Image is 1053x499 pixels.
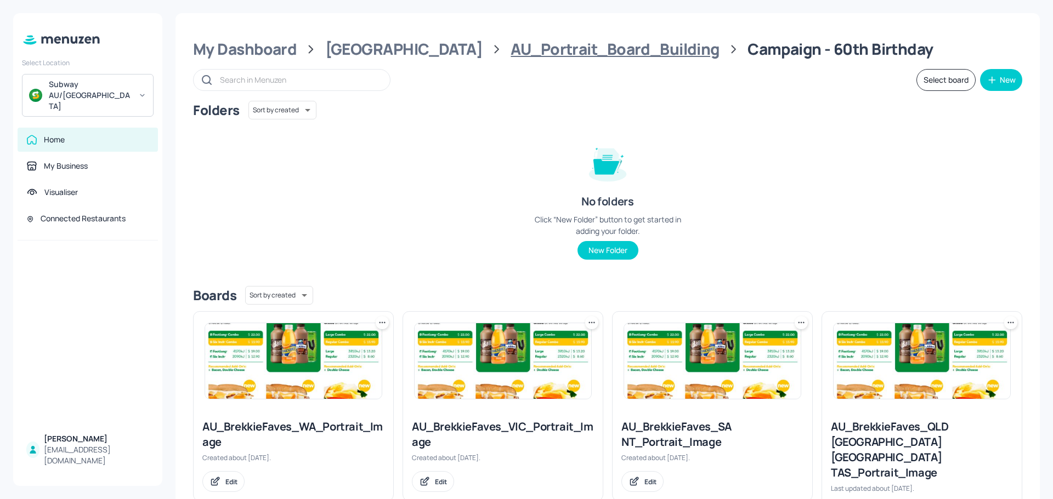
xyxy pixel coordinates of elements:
[193,286,236,304] div: Boards
[245,284,313,306] div: Sort by created
[748,39,933,59] div: Campaign - 60th Birthday
[225,477,237,486] div: Edit
[831,419,1013,480] div: AU_BrekkieFaves_QLD [GEOGRAPHIC_DATA] [GEOGRAPHIC_DATA] TAS_Portrait_Image
[44,134,65,145] div: Home
[415,323,591,399] img: 2025-08-13-1755054394657w114v442v9r.jpeg
[916,69,976,91] button: Select board
[621,419,803,450] div: AU_BrekkieFaves_SA NT_Portrait_Image
[22,58,154,67] div: Select Location
[525,214,690,237] div: Click “New Folder” button to get started in adding your folder.
[644,477,656,486] div: Edit
[248,99,316,121] div: Sort by created
[511,39,719,59] div: AU_Portrait_Board_Building
[205,323,382,399] img: 2025-08-13-1755054394657w114v442v9r.jpeg
[831,484,1013,493] div: Last updated about [DATE].
[834,323,1010,399] img: 2025-08-13-1755054394657w114v442v9r.jpeg
[1000,76,1016,84] div: New
[580,135,635,190] img: folder-empty
[980,69,1022,91] button: New
[435,477,447,486] div: Edit
[29,89,42,102] img: avatar
[41,213,126,224] div: Connected Restaurants
[621,453,803,462] div: Created about [DATE].
[578,241,638,260] button: New Folder
[325,39,483,59] div: [GEOGRAPHIC_DATA]
[412,419,594,450] div: AU_BrekkieFaves_VIC_Portrait_Image
[581,194,633,209] div: No folders
[44,160,88,171] div: My Business
[193,39,297,59] div: My Dashboard
[624,323,801,399] img: 2025-08-13-1755054394657w114v442v9r.jpeg
[193,101,240,119] div: Folders
[202,453,384,462] div: Created about [DATE].
[44,187,78,198] div: Visualiser
[44,444,149,466] div: [EMAIL_ADDRESS][DOMAIN_NAME]
[220,72,379,88] input: Search in Menuzen
[412,453,594,462] div: Created about [DATE].
[202,419,384,450] div: AU_BrekkieFaves_WA_Portrait_Image
[49,79,132,112] div: Subway AU/[GEOGRAPHIC_DATA]
[44,433,149,444] div: [PERSON_NAME]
